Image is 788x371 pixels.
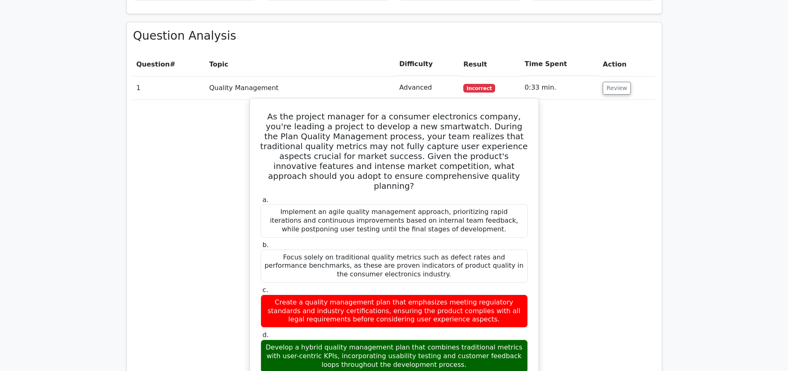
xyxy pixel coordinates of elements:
[261,295,528,328] div: Create a quality management plan that emphasizes meeting regulatory standards and industry certif...
[133,76,206,100] td: 1
[137,60,170,68] span: Question
[263,331,269,339] span: d.
[260,112,529,191] h5: As the project manager for a consumer electronics company, you're leading a project to develop a ...
[599,52,655,76] th: Action
[133,52,206,76] th: #
[263,196,269,204] span: a.
[396,52,460,76] th: Difficulty
[460,52,521,76] th: Result
[206,76,396,100] td: Quality Management
[521,76,599,100] td: 0:33 min.
[263,286,268,294] span: c.
[263,241,269,249] span: b.
[261,204,528,237] div: Implement an agile quality management approach, prioritizing rapid iterations and continuous impr...
[396,76,460,100] td: Advanced
[206,52,396,76] th: Topic
[463,84,495,92] span: Incorrect
[521,52,599,76] th: Time Spent
[261,250,528,283] div: Focus solely on traditional quality metrics such as defect rates and performance benchmarks, as t...
[133,29,655,43] h3: Question Analysis
[603,82,631,95] button: Review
